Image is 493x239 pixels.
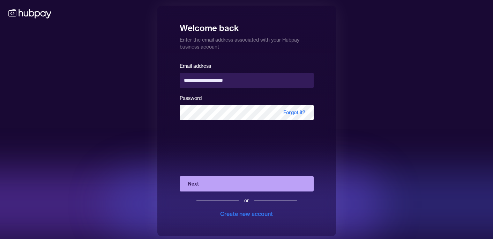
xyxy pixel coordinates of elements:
label: Password [180,95,202,101]
div: Create new account [220,210,273,218]
div: or [244,197,249,204]
button: Next [180,176,314,191]
label: Email address [180,63,211,69]
span: Forgot it? [275,105,314,120]
p: Enter the email address associated with your Hubpay business account [180,34,314,50]
h1: Welcome back [180,18,314,34]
